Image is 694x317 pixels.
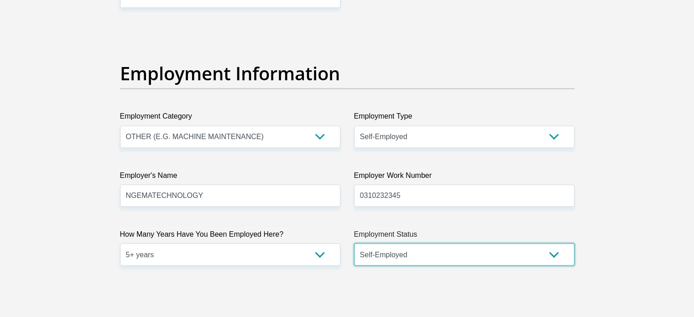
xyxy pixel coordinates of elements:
input: Employer Work Number [354,184,574,207]
label: How Many Years Have You Been Employed Here? [120,229,340,243]
label: Employer Work Number [354,170,574,184]
input: Employer's Name [120,184,340,207]
label: Employment Type [354,111,574,125]
label: Employment Status [354,229,574,243]
label: Employer's Name [120,170,340,184]
h2: Employment Information [120,62,574,84]
label: Employment Category [120,111,340,125]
